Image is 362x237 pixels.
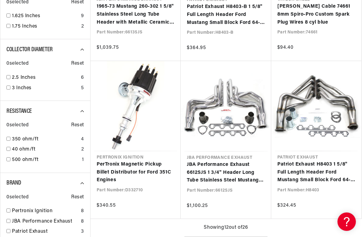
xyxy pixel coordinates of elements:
[12,207,79,215] a: Pertronix Ignition
[6,47,53,53] span: Collector Diameter
[6,60,29,68] span: 0 selected
[187,3,265,27] a: Patriot Exhaust H8403-B 1 5/8" Full Length Header Ford Mustang Small Block Ford 64-73 Hi-Temp Bla...
[12,12,79,20] a: 1.625 Inches
[12,228,79,236] a: Patriot Exhaust
[6,193,29,201] span: 0 selected
[81,84,84,92] div: 5
[81,228,84,236] div: 3
[97,3,175,26] a: 1965-73 Mustang 260-302 1 5/8" Stainless Steel Long Tube Header with Metallic Ceramic Coating
[81,74,84,82] div: 6
[12,23,79,31] a: 1.75 Inches
[12,84,79,92] a: 3 Inches
[71,60,84,68] span: Reset
[277,3,355,26] a: [PERSON_NAME] Cable 74661 8mm Spiro-Pro Custom Spark Plug Wires 8 cyl blue
[12,74,79,82] a: 2.5 Inches
[6,121,29,129] span: 0 selected
[12,218,79,226] a: JBA Performance Exhaust
[81,23,84,31] div: 2
[6,108,32,114] span: Resistance
[204,224,248,232] span: Showing 12 out of 26
[71,121,84,129] span: Reset
[277,161,355,184] a: Patriot Exhaust H8403 1 5/8" Full Length Header Ford Mustang Small Block Ford 64-73 Raw Steel
[81,146,84,154] div: 2
[187,161,265,185] a: JBA Performance Exhaust 6612SJS 1 3/4" Header Long Tube Stainless Steel Mustang 64-73 Cougar 67-6...
[12,156,79,164] a: 500 ohm/ft
[81,218,84,226] div: 8
[81,207,84,215] div: 8
[12,146,79,154] a: 40 ohm/ft
[81,136,84,143] div: 4
[12,136,79,143] a: 350 ohm/ft
[71,193,84,201] span: Reset
[81,12,84,20] div: 9
[6,180,21,186] span: Brand
[97,161,175,184] a: PerTronix Magnetic Pickup Billet Distributor for Ford 351C Engines
[82,156,84,164] div: 1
